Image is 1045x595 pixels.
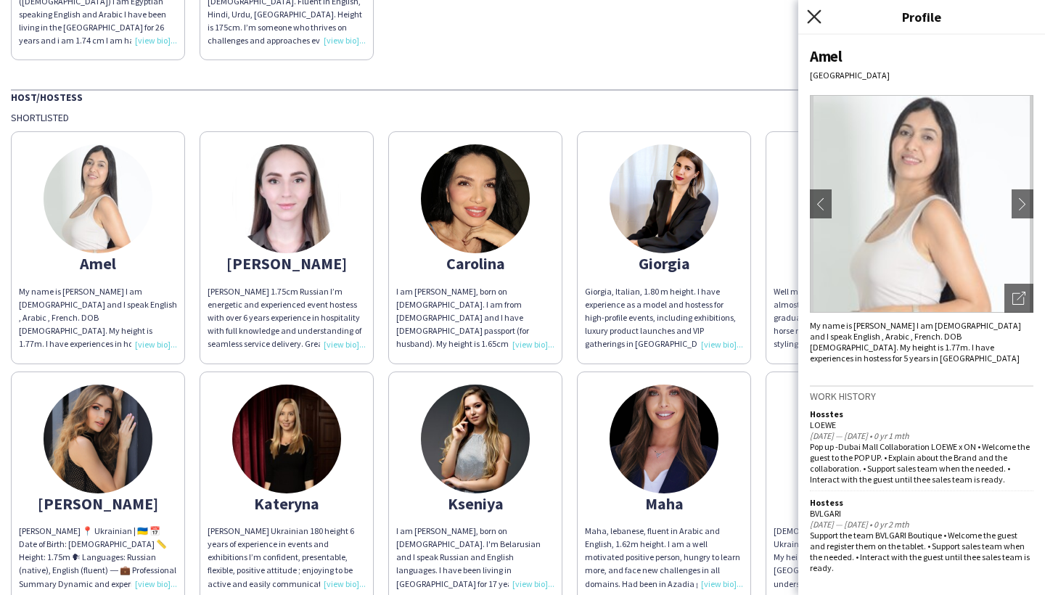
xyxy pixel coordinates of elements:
[798,7,1045,26] h3: Profile
[810,46,1033,66] div: Amel
[810,320,1033,364] div: My name is [PERSON_NAME] I am [DEMOGRAPHIC_DATA] and I speak English , Arabic , French. DOB [DEMO...
[810,95,1033,313] img: Crew avatar or photo
[610,144,718,253] img: thumb-167354389163c040d3eec95.jpeg
[810,70,1033,81] div: [GEOGRAPHIC_DATA]
[1004,284,1033,313] div: Open photos pop-in
[232,144,341,253] img: thumb-68c2cbf3dec2e.jpeg
[19,257,177,270] div: Amel
[19,497,177,510] div: [PERSON_NAME]
[44,144,152,253] img: thumb-66b264d8949b5.jpeg
[232,385,341,493] img: thumb-68bec696c45c0.jpeg
[774,257,932,270] div: Jouli
[774,285,932,351] div: Well my name is [PERSON_NAME] , I’m almost [DEMOGRAPHIC_DATA] and I graduated studying graphic de...
[810,430,1033,441] div: [DATE] — [DATE] • 0 yr 1 mth
[810,508,1033,519] div: BVLGARI
[810,441,1033,485] div: Pop up -Dubai Mall Collaboration LOEWE x ON • Welcome the guest to the POP UP. • Explain about th...
[585,257,743,270] div: Giorgia
[396,257,554,270] div: Carolina
[19,525,177,591] div: [PERSON_NAME] 📍 Ukrainian | 🇺🇦 📅 Date of Birth: [DEMOGRAPHIC_DATA] 📏 Height: 1.75m 🗣 Languages: R...
[585,285,743,351] div: Giorgia, Italian, 1.80 m height. I have experience as a model and hostess for high-profile events...
[44,385,152,493] img: thumb-16475042836232eb9b597b1.jpeg
[585,497,743,510] div: Maha
[810,530,1033,573] div: Support the team BVLGARI Boutique • Welcome the guest and register them on the tablet. • Support ...
[421,385,530,493] img: thumb-6137c2e20776d.jpeg
[421,144,530,253] img: thumb-8c768348-6c47-4566-a4ae-325e3f1deb12.jpg
[11,89,1034,104] div: Host/Hostess
[810,419,1033,430] div: LOEWE
[208,257,366,270] div: [PERSON_NAME]
[810,409,1033,419] div: Hosstes
[208,285,366,351] div: [PERSON_NAME] 1.75cm Russian I’m energetic and experienced event hostess with over 6 years experi...
[585,525,743,591] div: Maha, lebanese, fluent in Arabic and English, 1.62m height. I am a well motivated positive person...
[19,285,177,351] div: My name is [PERSON_NAME] I am [DEMOGRAPHIC_DATA] and I speak English , Arabic , French. DOB [DEMO...
[774,525,932,591] div: [DEMOGRAPHIC_DATA] national fluent in Ukrainian, Russian, English, and French. My height is 165cm...
[774,497,932,510] div: Maryna
[396,497,554,510] div: Kseniya
[610,385,718,493] img: thumb-62f9a297-14ea-4f76-99a9-8314e0e372b2.jpg
[810,497,1033,508] div: Hostess
[810,390,1033,403] h3: Work history
[396,285,554,351] div: I am [PERSON_NAME], born on [DEMOGRAPHIC_DATA]. I am from [DEMOGRAPHIC_DATA] and I have [DEMOGRAP...
[810,519,1033,530] div: [DATE] — [DATE] • 0 yr 2 mth
[11,111,1034,124] div: Shortlisted
[208,497,366,510] div: Kateryna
